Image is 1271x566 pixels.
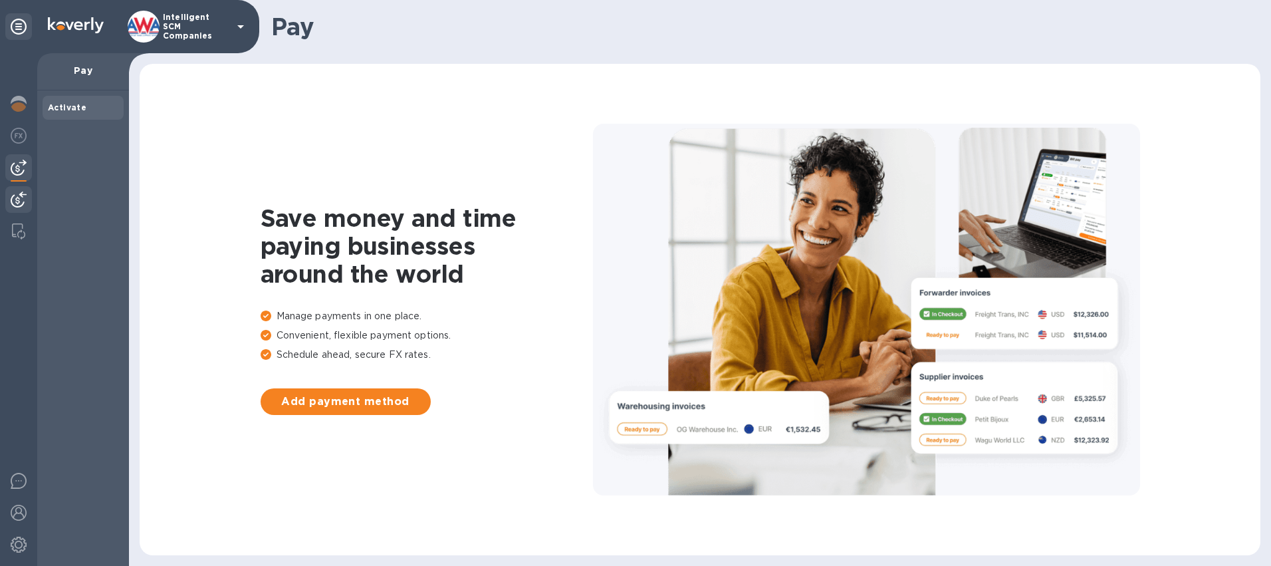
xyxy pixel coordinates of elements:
[5,13,32,40] div: Unpin categories
[48,64,118,77] p: Pay
[261,204,593,288] h1: Save money and time paying businesses around the world
[48,17,104,33] img: Logo
[11,128,27,144] img: Foreign exchange
[261,348,593,362] p: Schedule ahead, secure FX rates.
[271,13,1250,41] h1: Pay
[48,102,86,112] b: Activate
[271,394,420,410] span: Add payment method
[163,13,229,41] p: Intelligent SCM Companies
[261,329,593,343] p: Convenient, flexible payment options.
[261,309,593,323] p: Manage payments in one place.
[261,388,431,415] button: Add payment method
